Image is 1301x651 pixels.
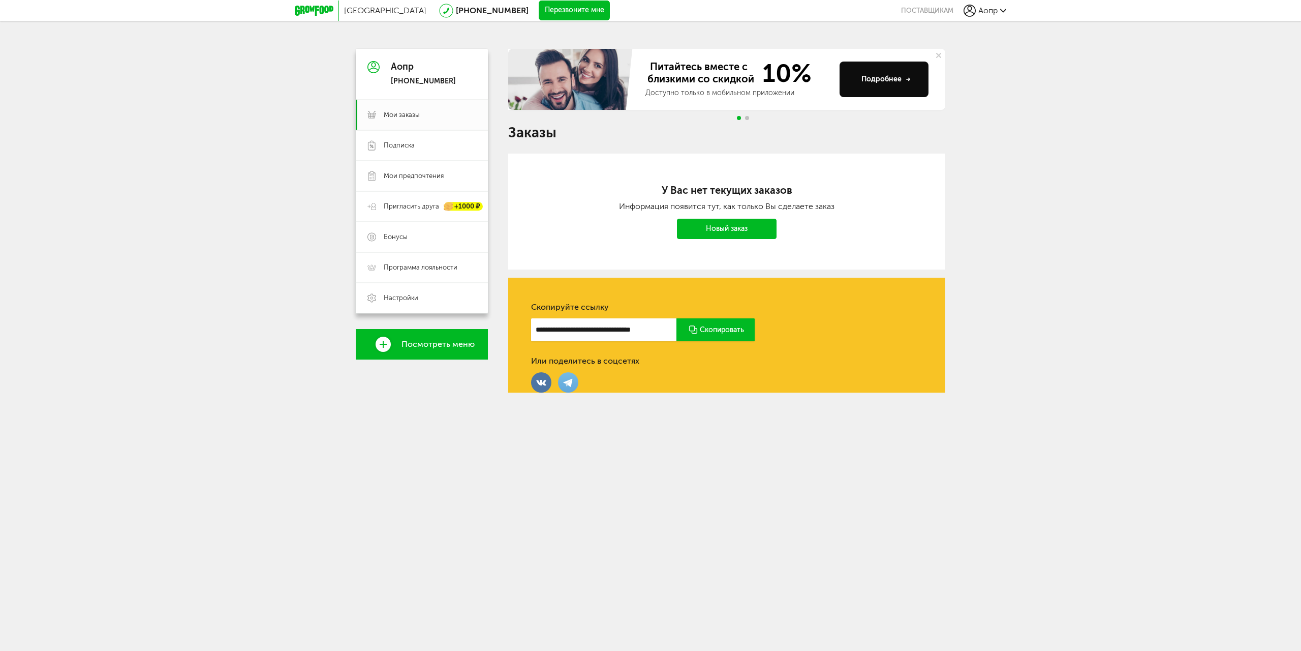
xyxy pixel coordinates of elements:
[356,283,488,313] a: Настройки
[384,110,420,120] span: Мои заказы
[531,356,639,366] div: Или поделитесь в соцсетях
[508,49,635,110] img: family-banner.579af9d.jpg
[356,161,488,191] a: Мои предпочтения
[384,141,415,150] span: Подписка
[356,100,488,130] a: Мои заказы
[356,252,488,283] a: Программа лояльности
[645,61,756,86] span: Питайтесь вместе с близкими со скидкой
[645,88,831,98] div: Доступно только в мобильном приложении
[391,77,456,86] div: [PHONE_NUMBER]
[531,302,922,312] div: Скопируйте ссылку
[356,329,488,360] a: Посмотреть меню
[384,263,457,272] span: Программа лояльности
[444,202,483,211] div: +1000 ₽
[549,184,905,196] h2: У Вас нет текущих заказов
[391,62,456,72] div: Аопр
[356,222,488,252] a: Бонусы
[677,219,777,239] a: Новый заказ
[508,126,945,139] h1: Заказы
[549,201,905,211] div: Информация появится тут, как только Вы сделаете заказ
[384,171,444,181] span: Мои предпочтения
[840,62,928,97] button: Подробнее
[756,61,812,86] span: 10%
[456,6,529,15] a: [PHONE_NUMBER]
[384,293,418,303] span: Настройки
[861,74,911,84] div: Подробнее
[384,202,439,211] span: Пригласить друга
[401,340,475,349] span: Посмотреть меню
[737,116,741,120] span: Go to slide 1
[978,6,998,15] span: Аопр
[745,116,749,120] span: Go to slide 2
[356,191,488,222] a: Пригласить друга +1000 ₽
[356,130,488,161] a: Подписка
[384,232,408,242] span: Бонусы
[539,1,610,21] button: Перезвоните мне
[344,6,426,15] span: [GEOGRAPHIC_DATA]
